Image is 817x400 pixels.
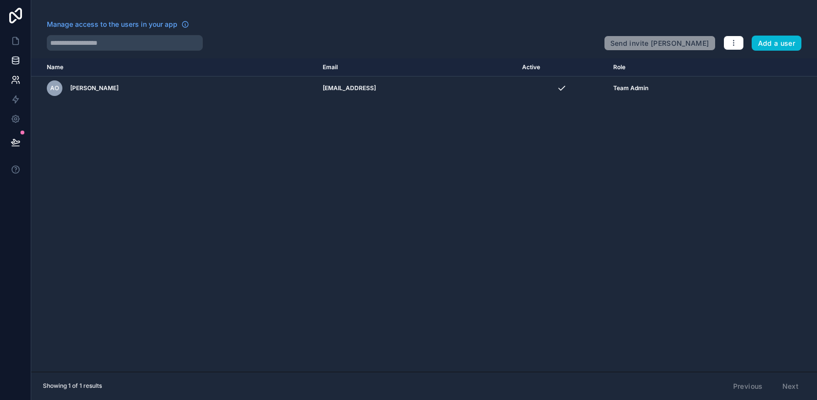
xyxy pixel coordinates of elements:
[47,19,189,29] a: Manage access to the users in your app
[31,58,817,372] div: scrollable content
[43,382,102,390] span: Showing 1 of 1 results
[317,58,516,76] th: Email
[70,84,118,92] span: [PERSON_NAME]
[50,84,59,92] span: AO
[47,19,177,29] span: Manage access to the users in your app
[752,36,802,51] button: Add a user
[317,76,516,100] td: [EMAIL_ADDRESS]
[613,84,648,92] span: Team Admin
[607,58,751,76] th: Role
[31,58,317,76] th: Name
[516,58,607,76] th: Active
